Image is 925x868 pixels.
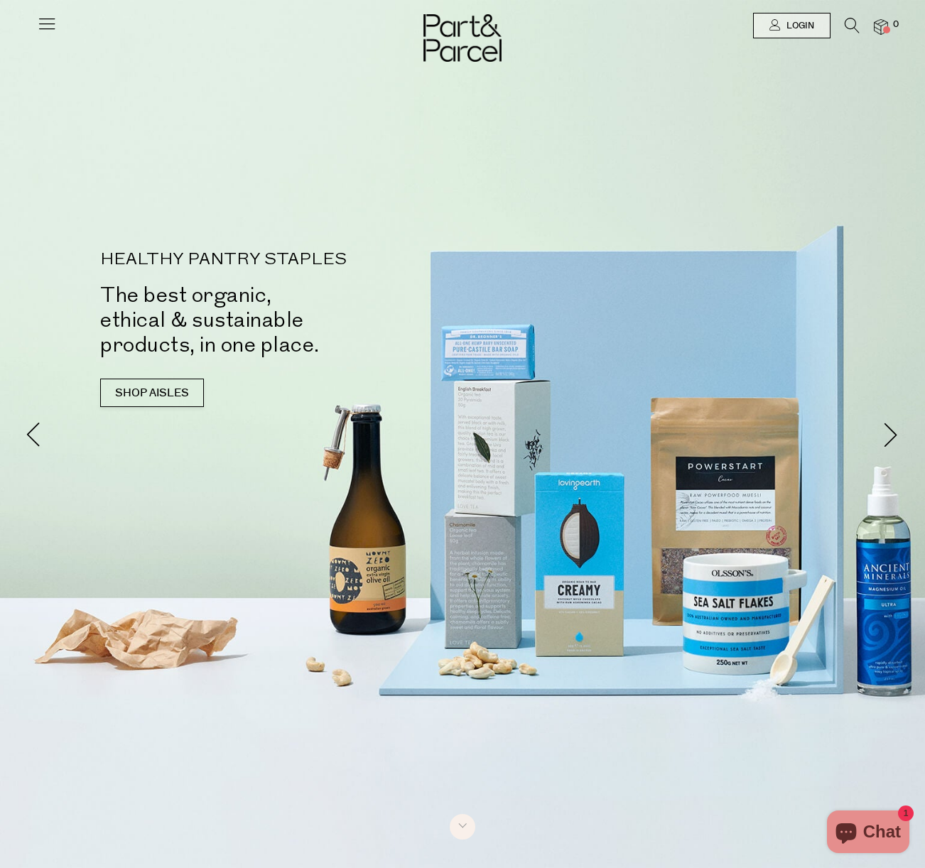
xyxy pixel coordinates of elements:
[100,379,204,407] a: SHOP AISLES
[423,14,502,62] img: Part&Parcel
[874,19,888,34] a: 0
[823,810,914,857] inbox-online-store-chat: Shopify online store chat
[783,20,814,32] span: Login
[100,251,484,268] p: HEALTHY PANTRY STAPLES
[100,283,484,357] h2: The best organic, ethical & sustainable products, in one place.
[753,13,831,38] a: Login
[889,18,902,31] span: 0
